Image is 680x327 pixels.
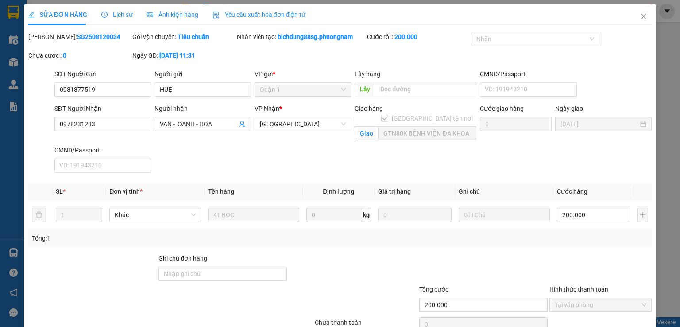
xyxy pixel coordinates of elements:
[375,82,476,96] input: Dọc đường
[32,234,263,243] div: Tổng: 1
[631,4,656,29] button: Close
[555,298,646,311] span: Tại văn phòng
[455,183,553,200] th: Ghi chú
[378,126,476,140] input: Giao tận nơi
[378,208,452,222] input: 0
[255,105,279,112] span: VP Nhận
[212,11,306,18] span: Yêu cầu xuất hóa đơn điện tử
[132,51,235,60] div: Ngày GD:
[28,51,131,60] div: Chưa cước :
[147,12,153,18] span: picture
[419,286,448,293] span: Tổng cước
[158,255,207,262] label: Ghi chú đơn hàng
[355,126,378,140] span: Giao
[480,69,576,79] div: CMND/Passport
[132,32,235,42] div: Gói vận chuyển:
[355,105,383,112] span: Giao hàng
[77,33,120,40] b: SG2508120034
[480,105,524,112] label: Cước giao hàng
[459,208,550,222] input: Ghi Chú
[208,188,234,195] span: Tên hàng
[158,267,287,281] input: Ghi chú đơn hàng
[28,12,35,18] span: edit
[63,52,66,59] b: 0
[239,121,246,128] span: user-add
[355,70,380,78] span: Lấy hàng
[28,11,87,18] span: SỬA ĐƠN HÀNG
[32,208,46,222] button: delete
[212,12,220,19] img: icon
[159,52,195,59] b: [DATE] 11:31
[549,286,608,293] label: Hình thức thanh toán
[278,33,353,40] b: bichdung88sg.phuongnam
[260,83,346,96] span: Quận 1
[323,188,354,195] span: Định lượng
[54,145,151,155] div: CMND/Passport
[237,32,365,42] div: Nhân viên tạo:
[54,69,151,79] div: SĐT Người Gửi
[560,119,638,129] input: Ngày giao
[260,117,346,131] span: Ninh Hòa
[54,104,151,113] div: SĐT Người Nhận
[155,69,251,79] div: Người gửi
[115,208,195,222] span: Khác
[388,113,476,123] span: [GEOGRAPHIC_DATA] tận nơi
[109,188,143,195] span: Đơn vị tính
[378,188,411,195] span: Giá trị hàng
[56,188,63,195] span: SL
[101,12,108,18] span: clock-circle
[255,69,351,79] div: VP gửi
[394,33,417,40] b: 200.000
[637,208,648,222] button: plus
[480,117,552,131] input: Cước giao hàng
[557,188,587,195] span: Cước hàng
[147,11,198,18] span: Ảnh kiện hàng
[367,32,469,42] div: Cước rồi :
[362,208,371,222] span: kg
[640,13,647,20] span: close
[101,11,133,18] span: Lịch sử
[208,208,299,222] input: VD: Bàn, Ghế
[355,82,375,96] span: Lấy
[555,105,583,112] label: Ngày giao
[155,104,251,113] div: Người nhận
[178,33,209,40] b: Tiêu chuẩn
[28,32,131,42] div: [PERSON_NAME]:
